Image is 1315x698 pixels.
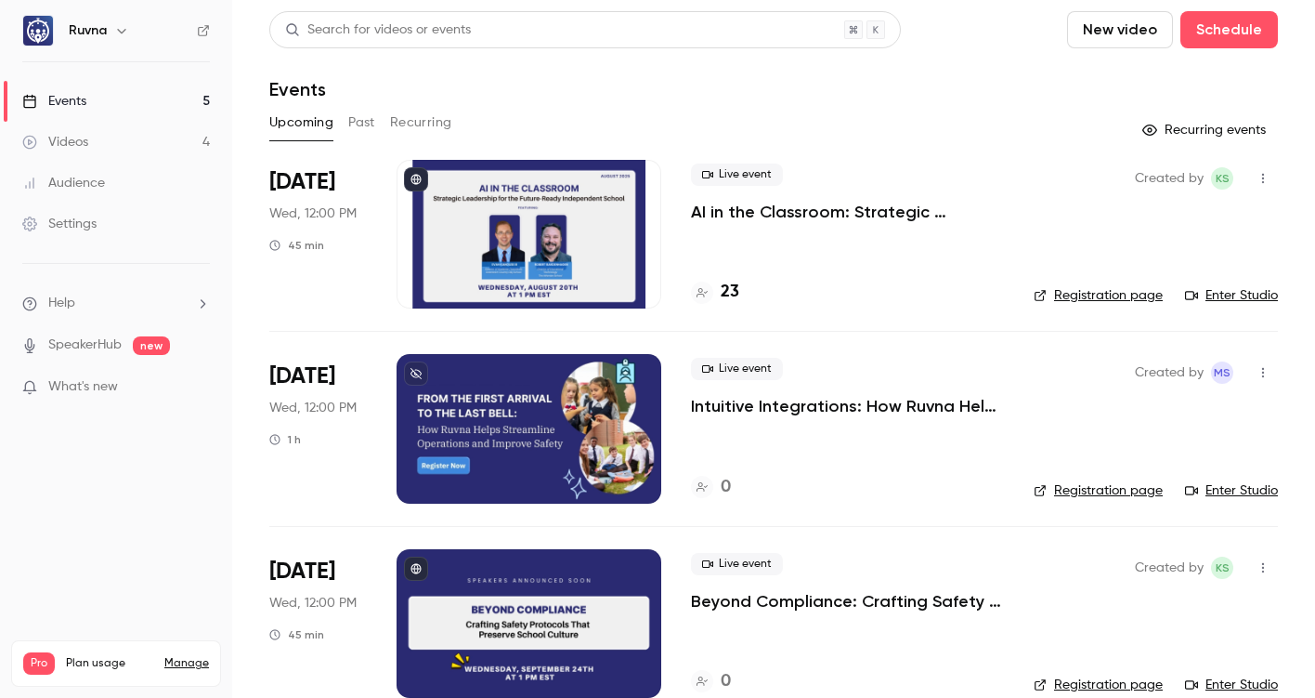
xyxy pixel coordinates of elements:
[691,669,731,694] a: 0
[348,108,375,138] button: Past
[22,133,88,151] div: Videos
[1185,286,1278,305] a: Enter Studio
[1034,676,1163,694] a: Registration page
[22,92,86,111] div: Events
[48,294,75,313] span: Help
[269,594,357,612] span: Wed, 12:00 PM
[1034,286,1163,305] a: Registration page
[66,656,153,671] span: Plan usage
[188,379,210,396] iframe: Noticeable Trigger
[23,652,55,675] span: Pro
[1067,11,1173,48] button: New video
[1185,676,1278,694] a: Enter Studio
[1180,11,1278,48] button: Schedule
[1216,167,1230,190] span: KS
[269,362,335,391] span: [DATE]
[691,201,1004,223] a: AI in the Classroom: Strategic Leadership for the Future-Ready Independent School
[691,358,783,380] span: Live event
[1135,557,1204,579] span: Created by
[269,167,335,197] span: [DATE]
[721,669,731,694] h4: 0
[691,280,739,305] a: 23
[1135,362,1204,384] span: Created by
[721,475,731,500] h4: 0
[691,553,783,575] span: Live event
[269,238,324,253] div: 45 min
[133,336,170,355] span: new
[48,336,122,355] a: SpeakerHub
[269,354,367,503] div: Sep 10 Wed, 1:00 PM (America/New York)
[269,549,367,698] div: Sep 24 Wed, 1:00 PM (America/New York)
[1211,362,1233,384] span: Marshall Singer
[269,557,335,586] span: [DATE]
[269,160,367,309] div: Aug 20 Wed, 1:00 PM (America/New York)
[22,174,105,192] div: Audience
[269,399,357,417] span: Wed, 12:00 PM
[22,215,97,233] div: Settings
[269,108,333,138] button: Upcoming
[691,395,1004,417] a: Intuitive Integrations: How Ruvna Helps Streamline Operations and Improve Safety
[691,590,1004,612] a: Beyond Compliance: Crafting Safety Protocols That Preserve School Culture
[1211,167,1233,190] span: Kyra Sandness
[22,294,210,313] li: help-dropdown-opener
[69,21,107,40] h6: Ruvna
[1034,481,1163,500] a: Registration page
[1134,115,1278,145] button: Recurring events
[390,108,452,138] button: Recurring
[164,656,209,671] a: Manage
[721,280,739,305] h4: 23
[1135,167,1204,190] span: Created by
[691,164,783,186] span: Live event
[1185,481,1278,500] a: Enter Studio
[1211,557,1233,579] span: Kyra Sandness
[269,78,326,100] h1: Events
[48,377,118,397] span: What's new
[269,432,301,447] div: 1 h
[269,627,324,642] div: 45 min
[269,204,357,223] span: Wed, 12:00 PM
[23,16,53,46] img: Ruvna
[691,475,731,500] a: 0
[1216,557,1230,579] span: KS
[1214,362,1230,384] span: MS
[285,20,471,40] div: Search for videos or events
